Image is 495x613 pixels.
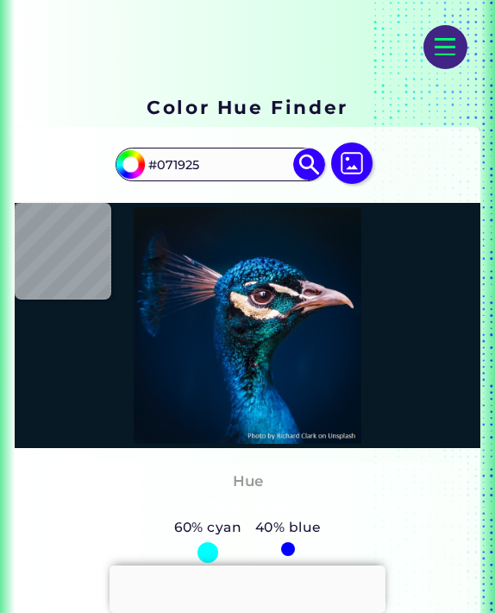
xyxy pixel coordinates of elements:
img: img_pavlin.jpg [19,207,476,444]
h3: Cyan-Blue [198,496,296,517]
iframe: Advertisement [110,566,385,609]
img: icon search [293,149,325,180]
h5: 60% cyan [167,516,248,539]
h4: Hue [233,469,263,494]
input: type color.. [142,150,298,179]
h1: Color Hue Finder [147,94,348,120]
img: icon picture [331,142,373,184]
h5: 40% blue [248,516,328,539]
